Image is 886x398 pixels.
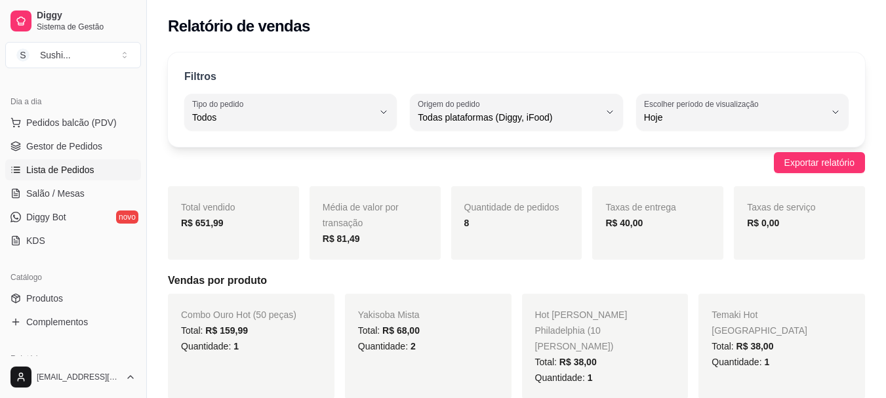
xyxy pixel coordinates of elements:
label: Tipo do pedido [192,98,248,109]
a: Diggy Botnovo [5,207,141,228]
div: Sushi ... [40,49,71,62]
span: 1 [233,341,239,351]
span: Total: [712,341,773,351]
span: Hot [PERSON_NAME] Philadelphia (10 [PERSON_NAME]) [535,309,628,351]
span: Quantidade: [358,341,416,351]
strong: R$ 81,49 [323,233,360,244]
span: R$ 159,99 [205,325,248,336]
label: Origem do pedido [418,98,484,109]
button: Pedidos balcão (PDV) [5,112,141,133]
span: Quantidade: [535,372,593,383]
span: Relatórios [10,353,46,364]
span: Total: [181,325,248,336]
span: R$ 38,00 [559,357,597,367]
h5: Vendas por produto [168,273,865,289]
p: Filtros [184,69,216,85]
span: Taxas de entrega [605,202,675,212]
a: Complementos [5,311,141,332]
strong: R$ 40,00 [605,218,643,228]
button: [EMAIL_ADDRESS][DOMAIN_NAME] [5,361,141,393]
span: Combo Ouro Hot (50 peças) [181,309,296,320]
strong: 8 [464,218,470,228]
div: Dia a dia [5,91,141,112]
span: Quantidade: [712,357,769,367]
a: Gestor de Pedidos [5,136,141,157]
span: Gestor de Pedidos [26,140,102,153]
span: Todos [192,111,373,124]
span: R$ 68,00 [382,325,420,336]
span: Diggy [37,10,136,22]
span: Hoje [644,111,825,124]
span: KDS [26,234,45,247]
span: Total vendido [181,202,235,212]
strong: R$ 0,00 [747,218,779,228]
div: Catálogo [5,267,141,288]
span: S [16,49,30,62]
span: Quantidade: [181,341,239,351]
span: 2 [411,341,416,351]
span: R$ 38,00 [736,341,774,351]
a: Produtos [5,288,141,309]
button: Origem do pedidoTodas plataformas (Diggy, iFood) [410,94,622,130]
button: Exportar relatório [774,152,865,173]
span: Diggy Bot [26,210,66,224]
button: Escolher período de visualizaçãoHoje [636,94,849,130]
span: Yakisoba Mista [358,309,420,320]
span: Pedidos balcão (PDV) [26,116,117,129]
span: Quantidade de pedidos [464,202,559,212]
span: [EMAIL_ADDRESS][DOMAIN_NAME] [37,372,120,382]
a: KDS [5,230,141,251]
span: Lista de Pedidos [26,163,94,176]
span: Média de valor por transação [323,202,399,228]
span: Produtos [26,292,63,305]
a: Lista de Pedidos [5,159,141,180]
span: Todas plataformas (Diggy, iFood) [418,111,599,124]
span: Temaki Hot [GEOGRAPHIC_DATA] [712,309,807,336]
button: Select a team [5,42,141,68]
span: Salão / Mesas [26,187,85,200]
strong: R$ 651,99 [181,218,224,228]
span: Exportar relatório [784,155,855,170]
span: Taxas de serviço [747,202,815,212]
a: Salão / Mesas [5,183,141,204]
a: DiggySistema de Gestão [5,5,141,37]
label: Escolher período de visualização [644,98,763,109]
span: 1 [588,372,593,383]
span: Total: [535,357,597,367]
span: Sistema de Gestão [37,22,136,32]
span: Complementos [26,315,88,328]
button: Tipo do pedidoTodos [184,94,397,130]
span: 1 [764,357,769,367]
span: Total: [358,325,420,336]
h2: Relatório de vendas [168,16,310,37]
